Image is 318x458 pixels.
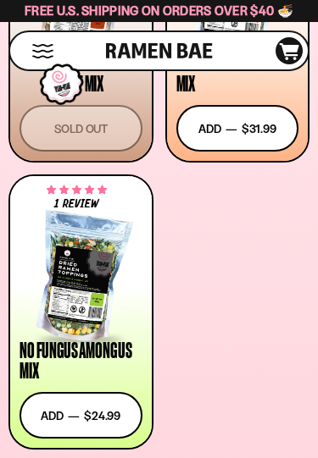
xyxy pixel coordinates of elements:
[20,392,142,439] button: Add — $24.99
[20,340,142,381] div: No Fungus Among Us Mix
[176,53,299,94] div: Fried Shallot Beef Mix
[8,174,153,450] a: 5.00 stars 1 review No Fungus Among Us Mix Add — $24.99
[25,3,293,19] span: Free U.S. Shipping on Orders over $40 🍜
[54,198,98,210] span: 1 review
[47,187,107,194] span: 5.00 stars
[31,44,54,58] button: Mobile Menu Trigger
[176,105,299,152] button: Add — $31.99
